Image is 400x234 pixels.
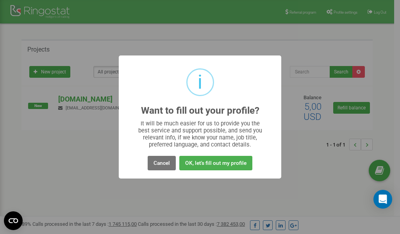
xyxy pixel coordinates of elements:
div: It will be much easier for us to provide you the best service and support possible, and send you ... [134,120,266,148]
button: OK, let's fill out my profile [179,156,252,170]
div: Open Intercom Messenger [373,190,392,209]
button: Cancel [148,156,176,170]
button: Open CMP widget [4,211,23,230]
div: i [198,70,202,95]
h2: Want to fill out your profile? [141,105,259,116]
